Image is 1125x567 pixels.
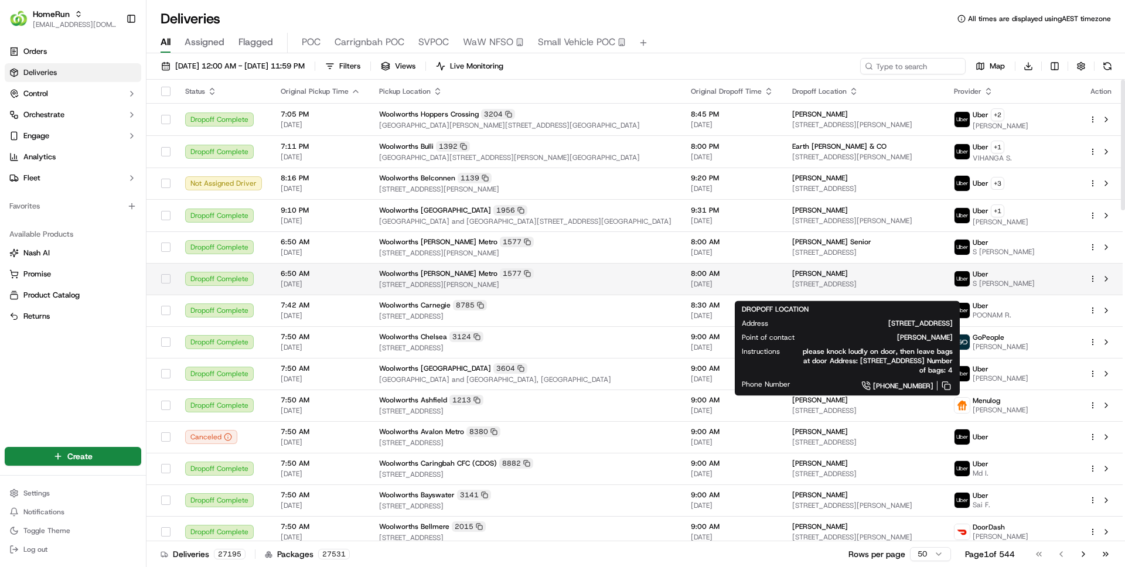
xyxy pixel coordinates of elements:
span: Promise [23,269,51,279]
span: Toggle Theme [23,526,70,535]
span: [DATE] [281,279,360,289]
span: 8:30 AM [691,300,773,310]
span: 8:00 AM [691,269,773,278]
span: [DATE] [104,213,128,223]
img: uber-new-logo.jpeg [954,176,970,191]
span: 7:11 PM [281,142,360,151]
span: POC [302,35,321,49]
span: [DATE] [281,184,360,193]
span: [STREET_ADDRESS][PERSON_NAME] [792,532,935,542]
span: All times are displayed using AEST timezone [968,14,1111,23]
span: [PERSON_NAME] [792,395,848,405]
span: Menulog [973,396,1000,405]
div: 8380 [466,426,500,437]
span: Dropoff Location [792,87,847,96]
span: [STREET_ADDRESS] [792,438,935,447]
span: Woolworths Ashfield [379,395,447,405]
span: [PERSON_NAME] [36,213,95,223]
a: Nash AI [9,248,137,258]
span: [PERSON_NAME] [792,490,848,500]
span: [DATE] [281,343,360,352]
span: 9:00 AM [691,332,773,341]
span: Control [23,88,48,99]
button: Notifications [5,504,141,520]
span: [STREET_ADDRESS][PERSON_NAME] [379,280,672,289]
span: [PERSON_NAME] [792,173,848,183]
button: +1 [991,204,1004,217]
span: Provider [954,87,981,96]
button: Product Catalog [5,286,141,305]
img: HomeRun [9,9,28,28]
span: [STREET_ADDRESS] [379,343,672,353]
span: POONAM R. [973,310,1011,320]
div: 27195 [214,549,246,559]
span: Uber [973,179,988,188]
span: [PERSON_NAME] [973,342,1028,351]
span: Settings [23,489,50,498]
span: 9:20 PM [691,173,773,183]
span: Small Vehicle POC [538,35,615,49]
span: 7:50 AM [281,332,360,341]
a: Deliveries [5,63,141,82]
span: [STREET_ADDRESS][PERSON_NAME] [792,501,935,510]
img: 1736555255976-a54dd68f-1ca7-489b-9aae-adbdc363a1c4 [23,182,33,192]
div: 3124 [449,332,483,342]
div: 2015 [452,521,486,532]
span: [PERSON_NAME] [792,427,848,436]
div: 3204 [481,109,515,119]
span: Uber [973,110,988,119]
span: [STREET_ADDRESS][PERSON_NAME] [379,185,672,194]
span: Original Dropoff Time [691,87,762,96]
span: 9:10 PM [281,206,360,215]
a: Orders [5,42,141,61]
div: Packages [265,548,350,560]
span: [PERSON_NAME] [973,532,1028,541]
img: uber-new-logo.jpeg [954,366,970,381]
span: Returns [23,311,50,322]
span: Woolworths [PERSON_NAME] Metro [379,237,497,247]
span: 7:05 PM [281,110,360,119]
img: gopeople_logo.png [954,334,970,350]
button: +2 [991,108,1004,121]
span: All [161,35,171,49]
span: Original Pickup Time [281,87,349,96]
span: 8:00 AM [691,237,773,247]
button: Engage [5,127,141,145]
span: [PHONE_NUMBER] [873,381,933,391]
img: uber-new-logo.jpeg [954,112,970,127]
a: Analytics [5,148,141,166]
span: [PERSON_NAME] Senior [792,237,871,247]
img: Nash [12,12,35,35]
span: 9:00 AM [691,490,773,500]
span: Woolworths Avalon Metro [379,427,464,436]
span: SVPOC [418,35,449,49]
div: We're available if you need us! [53,124,161,133]
span: [DATE] [281,248,360,257]
div: 8882 [499,458,533,469]
span: Woolworths Caringbah CFC (CDOS) [379,459,497,468]
span: [DATE] [281,152,360,162]
img: justeat_logo.png [954,398,970,413]
img: uber-new-logo.jpeg [954,271,970,286]
button: Promise [5,265,141,283]
span: [PERSON_NAME] [792,269,848,278]
span: Woolworths Chelsea [379,332,447,341]
a: Promise [9,269,137,279]
span: Notifications [23,507,64,517]
button: Control [5,84,141,103]
span: [DATE] [281,501,360,510]
a: 📗Knowledge Base [7,257,94,278]
button: Create [5,447,141,466]
span: Carrignbah POC [335,35,404,49]
div: 1139 [458,173,492,183]
button: Map [970,58,1010,74]
span: Point of contact [742,333,795,342]
span: 7:50 AM [281,522,360,531]
button: Start new chat [199,115,213,129]
div: Canceled [185,430,237,444]
span: [STREET_ADDRESS][PERSON_NAME] [379,248,672,258]
span: 9:00 AM [691,395,773,405]
span: 7:50 AM [281,364,360,373]
span: [EMAIL_ADDRESS][DOMAIN_NAME] [33,20,117,29]
span: Woolworths [GEOGRAPHIC_DATA] [379,364,491,373]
